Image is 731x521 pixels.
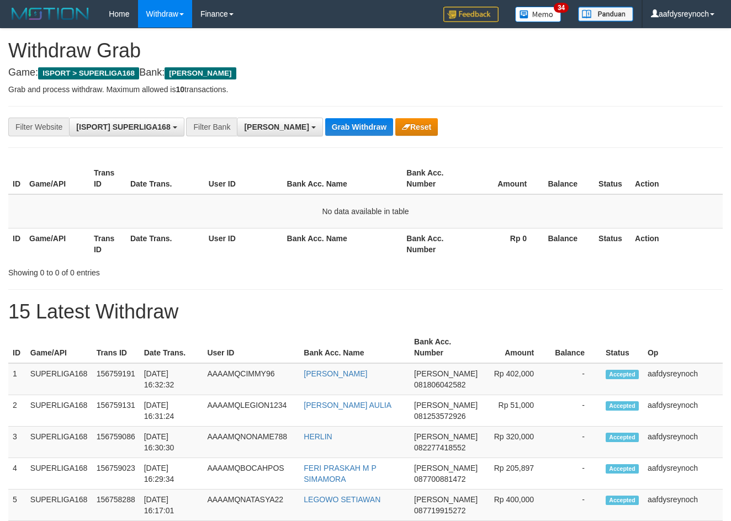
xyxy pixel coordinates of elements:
[26,490,92,521] td: SUPERLIGA168
[92,458,140,490] td: 156759023
[594,228,631,259] th: Status
[550,458,601,490] td: -
[8,6,92,22] img: MOTION_logo.png
[606,401,639,411] span: Accepted
[482,490,550,521] td: Rp 400,000
[8,194,723,228] td: No data available in table
[467,228,543,259] th: Rp 0
[8,427,26,458] td: 3
[283,228,402,259] th: Bank Acc. Name
[643,458,723,490] td: aafdysreynoch
[550,363,601,395] td: -
[165,67,236,79] span: [PERSON_NAME]
[140,427,203,458] td: [DATE] 16:30:30
[578,7,633,22] img: panduan.png
[8,332,26,363] th: ID
[414,464,478,472] span: [PERSON_NAME]
[304,495,380,504] a: LEGOWO SETIAWAN
[8,490,26,521] td: 5
[643,363,723,395] td: aafdysreynoch
[237,118,322,136] button: [PERSON_NAME]
[299,332,410,363] th: Bank Acc. Name
[244,123,309,131] span: [PERSON_NAME]
[26,427,92,458] td: SUPERLIGA168
[203,427,299,458] td: AAAAMQNONAME788
[606,433,639,442] span: Accepted
[606,464,639,474] span: Accepted
[304,432,332,441] a: HERLIN
[643,427,723,458] td: aafdysreynoch
[601,332,643,363] th: Status
[25,228,89,259] th: Game/API
[140,363,203,395] td: [DATE] 16:32:32
[283,163,402,194] th: Bank Acc. Name
[203,395,299,427] td: AAAAMQLEGION1234
[550,395,601,427] td: -
[203,458,299,490] td: AAAAMQBOCAHPOS
[140,490,203,521] td: [DATE] 16:17:01
[304,464,376,483] a: FERI PRASKAH M P SIMAMORA
[482,458,550,490] td: Rp 205,897
[550,490,601,521] td: -
[550,332,601,363] th: Balance
[594,163,631,194] th: Status
[8,263,296,278] div: Showing 0 to 0 of 0 entries
[203,332,299,363] th: User ID
[69,118,184,136] button: [ISPORT] SUPERLIGA168
[304,369,367,378] a: [PERSON_NAME]
[140,332,203,363] th: Date Trans.
[8,40,723,62] h1: Withdraw Grab
[140,458,203,490] td: [DATE] 16:29:34
[543,163,594,194] th: Balance
[8,458,26,490] td: 4
[89,228,126,259] th: Trans ID
[92,427,140,458] td: 156759086
[92,332,140,363] th: Trans ID
[631,228,723,259] th: Action
[8,163,25,194] th: ID
[414,401,478,410] span: [PERSON_NAME]
[414,380,465,389] span: Copy 081806042582 to clipboard
[8,67,723,78] h4: Game: Bank:
[92,490,140,521] td: 156758288
[414,443,465,452] span: Copy 082277418552 to clipboard
[204,163,283,194] th: User ID
[414,475,465,483] span: Copy 087700881472 to clipboard
[543,228,594,259] th: Balance
[204,228,283,259] th: User ID
[26,458,92,490] td: SUPERLIGA168
[410,332,482,363] th: Bank Acc. Number
[126,163,204,194] th: Date Trans.
[443,7,499,22] img: Feedback.jpg
[203,490,299,521] td: AAAAMQNATASYA22
[38,67,139,79] span: ISPORT > SUPERLIGA168
[8,84,723,95] p: Grab and process withdraw. Maximum allowed is transactions.
[606,496,639,505] span: Accepted
[186,118,237,136] div: Filter Bank
[8,228,25,259] th: ID
[89,163,126,194] th: Trans ID
[482,332,550,363] th: Amount
[126,228,204,259] th: Date Trans.
[554,3,569,13] span: 34
[176,85,184,94] strong: 10
[8,118,69,136] div: Filter Website
[467,163,543,194] th: Amount
[76,123,170,131] span: [ISPORT] SUPERLIGA168
[8,363,26,395] td: 1
[25,163,89,194] th: Game/API
[515,7,562,22] img: Button%20Memo.svg
[8,301,723,323] h1: 15 Latest Withdraw
[92,363,140,395] td: 156759191
[414,506,465,515] span: Copy 087719915272 to clipboard
[643,332,723,363] th: Op
[482,427,550,458] td: Rp 320,000
[26,332,92,363] th: Game/API
[550,427,601,458] td: -
[482,363,550,395] td: Rp 402,000
[631,163,723,194] th: Action
[414,369,478,378] span: [PERSON_NAME]
[8,395,26,427] td: 2
[26,363,92,395] td: SUPERLIGA168
[395,118,438,136] button: Reset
